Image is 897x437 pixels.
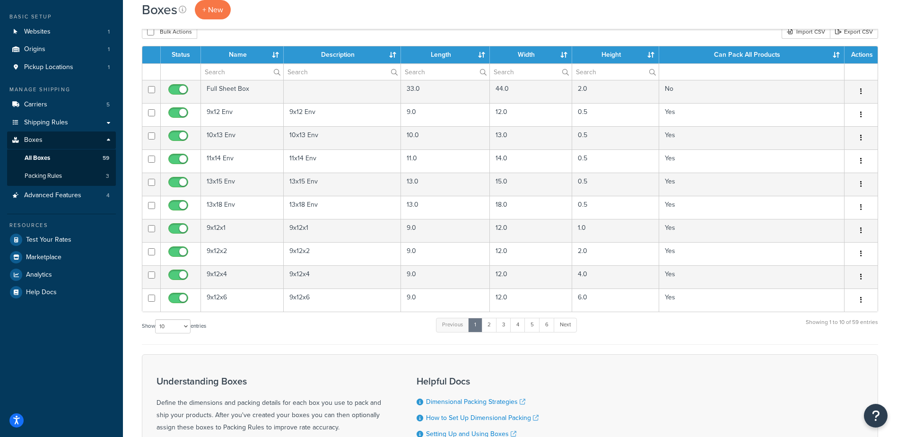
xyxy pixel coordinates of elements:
td: 13x18 Env [284,196,401,219]
a: Packing Rules 3 [7,167,116,185]
td: 13.0 [401,173,490,196]
input: Search [401,64,489,80]
td: 10.0 [401,126,490,149]
td: 9x12x6 [284,288,401,312]
span: Analytics [26,271,52,279]
td: 1.0 [572,219,659,242]
td: 9x12 Env [201,103,284,126]
span: 1 [108,28,110,36]
td: 12.0 [490,103,572,126]
a: Websites 1 [7,23,116,41]
td: Yes [659,149,845,173]
td: 9.0 [401,242,490,265]
span: 5 [106,101,110,109]
td: 13.0 [490,126,572,149]
button: Open Resource Center [864,404,888,428]
span: Help Docs [26,288,57,297]
td: 14.0 [490,149,572,173]
h3: Understanding Boxes [157,376,393,386]
span: 4 [106,192,110,200]
td: 18.0 [490,196,572,219]
td: 9x12x6 [201,288,284,312]
label: Show entries [142,319,206,333]
td: No [659,80,845,103]
div: Resources [7,221,116,229]
td: Yes [659,126,845,149]
th: Name : activate to sort column ascending [201,46,284,63]
span: 3 [106,172,109,180]
a: Marketplace [7,249,116,266]
div: Define the dimensions and packing details for each box you use to pack and ship your products. Af... [157,376,393,434]
td: 13x15 Env [284,173,401,196]
a: 5 [524,318,540,332]
a: How to Set Up Dimensional Packing [426,413,539,423]
td: Yes [659,265,845,288]
td: 9.0 [401,103,490,126]
span: Packing Rules [25,172,62,180]
span: Shipping Rules [24,119,68,127]
li: Carriers [7,96,116,114]
td: 9x12x1 [201,219,284,242]
li: All Boxes [7,149,116,167]
td: 9x12x1 [284,219,401,242]
td: 4.0 [572,265,659,288]
span: Origins [24,45,45,53]
td: Yes [659,219,845,242]
span: + New [202,4,223,15]
h1: Boxes [142,0,177,19]
div: Import CSV [782,25,830,39]
td: 12.0 [490,219,572,242]
td: 9.0 [401,219,490,242]
div: Showing 1 to 10 of 59 entries [806,317,878,337]
th: Status [161,46,201,63]
a: Origins 1 [7,41,116,58]
a: Boxes [7,131,116,149]
button: Bulk Actions [142,25,197,39]
span: Websites [24,28,51,36]
span: Advanced Features [24,192,81,200]
td: Yes [659,196,845,219]
span: Boxes [24,136,43,144]
a: Next [554,318,577,332]
td: 11x14 Env [284,149,401,173]
td: 33.0 [401,80,490,103]
a: Pickup Locations 1 [7,59,116,76]
span: Pickup Locations [24,63,73,71]
li: Websites [7,23,116,41]
span: All Boxes [25,154,50,162]
td: 12.0 [490,265,572,288]
a: Analytics [7,266,116,283]
li: Test Your Rates [7,231,116,248]
td: 9x12 Env [284,103,401,126]
a: Export CSV [830,25,878,39]
td: 0.5 [572,173,659,196]
td: Yes [659,173,845,196]
td: 9x12x2 [284,242,401,265]
td: 10x13 Env [201,126,284,149]
a: 4 [510,318,525,332]
td: 10x13 Env [284,126,401,149]
td: 13x18 Env [201,196,284,219]
th: Can Pack All Products : activate to sort column ascending [659,46,845,63]
a: Shipping Rules [7,114,116,131]
td: 9x12x4 [201,265,284,288]
span: 1 [108,45,110,53]
td: 0.5 [572,126,659,149]
span: Test Your Rates [26,236,71,244]
td: 44.0 [490,80,572,103]
td: 0.5 [572,196,659,219]
li: Pickup Locations [7,59,116,76]
td: Full Sheet Box [201,80,284,103]
a: 3 [496,318,511,332]
h3: Helpful Docs [417,376,565,386]
td: 13x15 Env [201,173,284,196]
td: 12.0 [490,242,572,265]
a: All Boxes 59 [7,149,116,167]
a: Previous [436,318,469,332]
a: Help Docs [7,284,116,301]
input: Search [572,64,659,80]
td: 13.0 [401,196,490,219]
td: 2.0 [572,80,659,103]
td: Yes [659,242,845,265]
